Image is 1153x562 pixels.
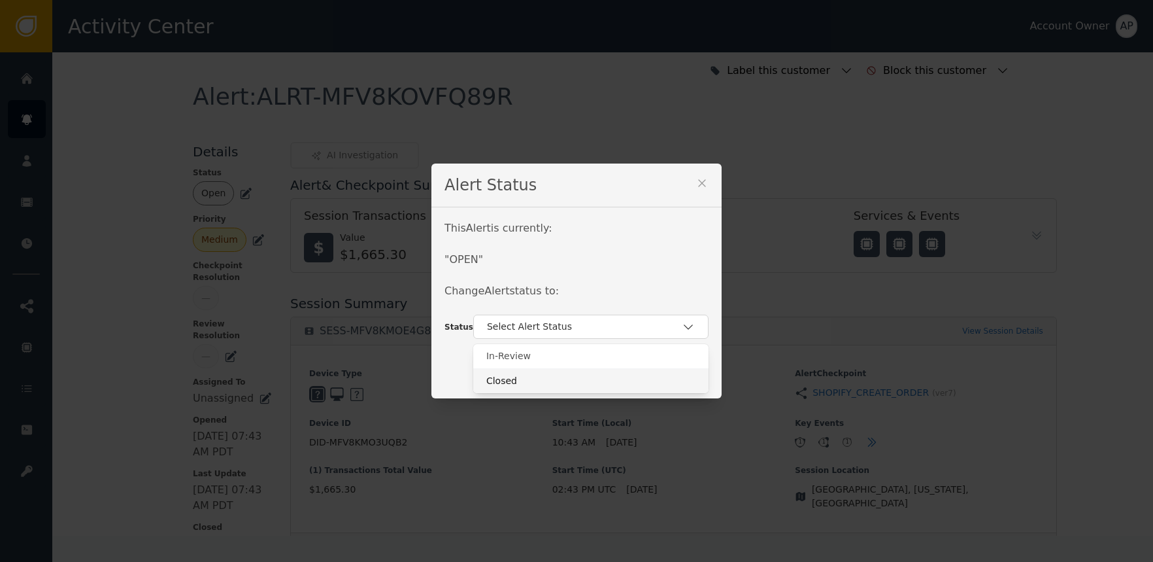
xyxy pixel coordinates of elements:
div: Select Alert Status [487,320,682,334]
button: Select Alert Status [473,315,709,339]
div: Alert Status [431,164,722,207]
span: This Alert is currently: [444,222,552,234]
div: In-Review [486,349,695,363]
span: Change Alert status to: [444,285,559,297]
span: " OPEN " [444,253,483,266]
div: Select Alert Status [473,344,709,393]
span: Status [444,323,473,332]
div: Closed [486,374,695,388]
